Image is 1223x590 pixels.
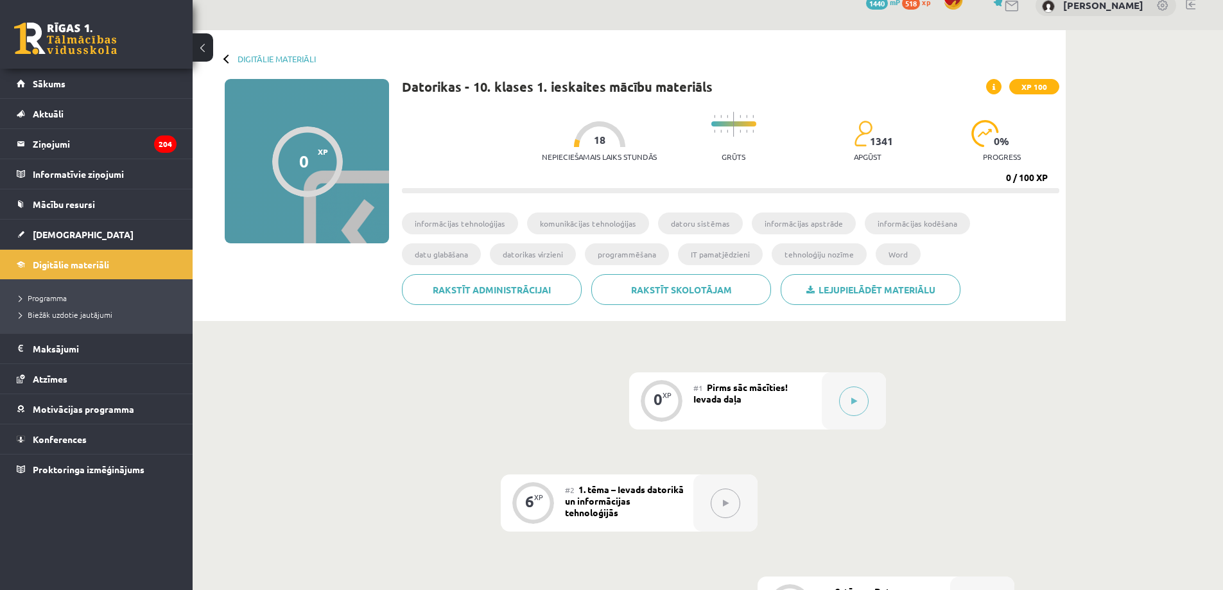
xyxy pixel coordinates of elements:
[19,309,112,320] span: Biežāk uzdotie jautājumi
[727,130,728,133] img: icon-short-line-57e1e144782c952c97e751825c79c345078a6d821885a25fce030b3d8c18986b.svg
[994,135,1010,147] span: 0 %
[585,243,669,265] li: programmēšana
[525,496,534,507] div: 6
[33,464,144,475] span: Proktoringa izmēģinājums
[781,274,960,305] a: Lejupielādēt materiālu
[299,152,309,171] div: 0
[33,198,95,210] span: Mācību resursi
[17,364,177,394] a: Atzīmes
[534,494,543,501] div: XP
[17,129,177,159] a: Ziņojumi204
[714,130,715,133] img: icon-short-line-57e1e144782c952c97e751825c79c345078a6d821885a25fce030b3d8c18986b.svg
[19,293,67,303] span: Programma
[19,292,180,304] a: Programma
[402,213,518,234] li: informācijas tehnoloģijas
[678,243,763,265] li: IT pamatjēdzieni
[876,243,921,265] li: Word
[17,159,177,189] a: Informatīvie ziņojumi
[752,213,856,234] li: informācijas apstrāde
[865,213,970,234] li: informācijas kodēšana
[693,383,703,393] span: #1
[17,189,177,219] a: Mācību resursi
[658,213,743,234] li: datoru sistēmas
[17,334,177,363] a: Maksājumi
[33,129,177,159] legend: Ziņojumi
[14,22,117,55] a: Rīgas 1. Tālmācības vidusskola
[746,130,747,133] img: icon-short-line-57e1e144782c952c97e751825c79c345078a6d821885a25fce030b3d8c18986b.svg
[33,334,177,363] legend: Maksājumi
[490,243,576,265] li: datorikas virzieni
[542,152,657,161] p: Nepieciešamais laiks stundās
[33,373,67,385] span: Atzīmes
[663,392,672,399] div: XP
[654,394,663,405] div: 0
[17,99,177,128] a: Aktuāli
[565,483,684,518] span: 1. tēma – Ievads datorikā un informācijas tehnoloģijās
[983,152,1021,161] p: progress
[746,115,747,118] img: icon-short-line-57e1e144782c952c97e751825c79c345078a6d821885a25fce030b3d8c18986b.svg
[33,78,65,89] span: Sākums
[154,135,177,153] i: 204
[740,130,741,133] img: icon-short-line-57e1e144782c952c97e751825c79c345078a6d821885a25fce030b3d8c18986b.svg
[17,455,177,484] a: Proktoringa izmēģinājums
[19,309,180,320] a: Biežāk uzdotie jautājumi
[772,243,867,265] li: tehnoloģiju nozīme
[720,115,722,118] img: icon-short-line-57e1e144782c952c97e751825c79c345078a6d821885a25fce030b3d8c18986b.svg
[722,152,745,161] p: Grūts
[693,381,788,404] span: Pirms sāc mācīties! Ievada daļa
[17,394,177,424] a: Motivācijas programma
[870,135,893,147] span: 1341
[714,115,715,118] img: icon-short-line-57e1e144782c952c97e751825c79c345078a6d821885a25fce030b3d8c18986b.svg
[33,159,177,189] legend: Informatīvie ziņojumi
[318,147,328,156] span: XP
[727,115,728,118] img: icon-short-line-57e1e144782c952c97e751825c79c345078a6d821885a25fce030b3d8c18986b.svg
[594,134,605,146] span: 18
[1009,79,1059,94] span: XP 100
[402,274,582,305] a: Rakstīt administrācijai
[33,403,134,415] span: Motivācijas programma
[752,115,754,118] img: icon-short-line-57e1e144782c952c97e751825c79c345078a6d821885a25fce030b3d8c18986b.svg
[33,229,134,240] span: [DEMOGRAPHIC_DATA]
[854,120,872,147] img: students-c634bb4e5e11cddfef0936a35e636f08e4e9abd3cc4e673bd6f9a4125e45ecb1.svg
[33,259,109,270] span: Digitālie materiāli
[733,112,734,137] img: icon-long-line-d9ea69661e0d244f92f715978eff75569469978d946b2353a9bb055b3ed8787d.svg
[17,250,177,279] a: Digitālie materiāli
[720,130,722,133] img: icon-short-line-57e1e144782c952c97e751825c79c345078a6d821885a25fce030b3d8c18986b.svg
[402,243,481,265] li: datu glabāšana
[33,108,64,119] span: Aktuāli
[740,115,741,118] img: icon-short-line-57e1e144782c952c97e751825c79c345078a6d821885a25fce030b3d8c18986b.svg
[752,130,754,133] img: icon-short-line-57e1e144782c952c97e751825c79c345078a6d821885a25fce030b3d8c18986b.svg
[33,433,87,445] span: Konferences
[17,220,177,249] a: [DEMOGRAPHIC_DATA]
[527,213,649,234] li: komunikācijas tehnoloģijas
[565,485,575,495] span: #2
[17,424,177,454] a: Konferences
[17,69,177,98] a: Sākums
[971,120,999,147] img: icon-progress-161ccf0a02000e728c5f80fcf4c31c7af3da0e1684b2b1d7c360e028c24a22f1.svg
[402,79,713,94] h1: Datorikas - 10. klases 1. ieskaites mācību materiāls
[238,54,316,64] a: Digitālie materiāli
[591,274,771,305] a: Rakstīt skolotājam
[854,152,881,161] p: apgūst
